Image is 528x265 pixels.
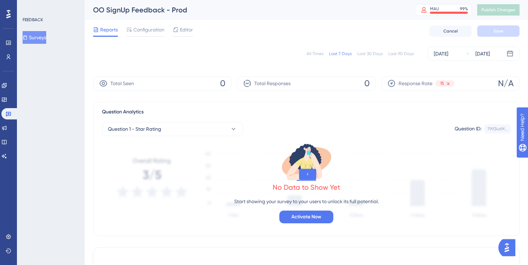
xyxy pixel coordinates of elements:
div: Question ID: [455,124,481,134]
span: Question 1 - Star Rating [108,125,161,133]
div: Last 30 Days [357,51,383,57]
span: Total Seen [110,79,134,88]
span: 15 [440,81,444,86]
div: All Times [307,51,323,57]
button: Publish Changes [477,4,520,16]
span: Activate Now [291,213,321,221]
div: Last 90 Days [388,51,414,57]
span: 0 [220,78,225,89]
span: Editor [180,25,193,34]
div: 99 % [460,6,468,12]
span: Cancel [443,28,458,34]
span: Total Responses [254,79,291,88]
button: Question 1 - Star Rating [102,122,243,136]
p: Start showing your survey to your users to unlock its full potential. [234,197,379,206]
span: Question Analytics [102,108,144,116]
span: Reports [100,25,118,34]
div: FEEDBACK [23,17,43,23]
span: Response Rate [399,79,432,88]
div: [DATE] [475,49,490,58]
button: Save [477,25,520,37]
div: 79934d9f... [487,126,508,132]
button: Activate Now [279,211,333,223]
button: Surveys [23,31,46,44]
div: [DATE] [434,49,448,58]
span: N/A [498,78,514,89]
span: Need Help? [17,2,44,10]
button: Cancel [429,25,472,37]
span: Save [493,28,503,34]
div: OO SignUp Feedback - Prod [93,5,397,15]
span: Publish Changes [481,7,515,13]
span: Configuration [133,25,164,34]
div: MAU [430,6,439,12]
div: Last 7 Days [329,51,352,57]
div: No Data to Show Yet [273,182,340,192]
span: 0 [364,78,370,89]
iframe: UserGuiding AI Assistant Launcher [498,237,520,258]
